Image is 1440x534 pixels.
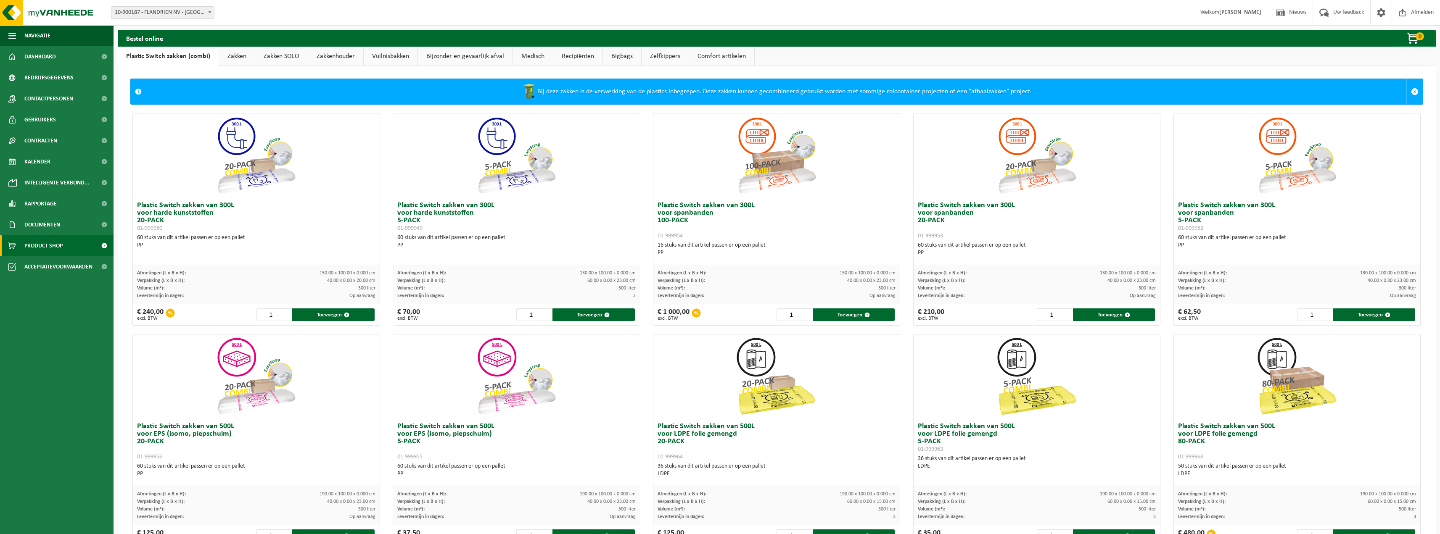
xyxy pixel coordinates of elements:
div: 60 stuks van dit artikel passen er op een pallet [137,234,375,249]
div: € 210,00 [918,308,944,321]
div: 60 stuks van dit artikel passen er op een pallet [918,242,1156,257]
h3: Plastic Switch zakken van 300L voor spanbanden 5-PACK [1178,202,1416,232]
span: 0 [1416,32,1424,40]
div: PP [397,470,635,478]
span: Afmetingen (L x B x H): [137,271,186,276]
span: Afmetingen (L x B x H): [137,492,186,497]
span: 40.00 x 0.00 x 23.00 cm [847,278,896,283]
a: Recipiënten [553,47,602,66]
span: 10-900187 - FLANDRIEN NV - WERVIK [111,6,214,19]
span: Afmetingen (L x B x H): [918,271,967,276]
span: 190.00 x 100.00 x 0.000 cm [1360,492,1416,497]
span: Afmetingen (L x B x H): [1178,271,1227,276]
img: WB-0240-HPE-GN-50.png [521,83,537,100]
span: 40.00 x 0.00 x 23.00 cm [1368,278,1416,283]
span: Verpakking (L x B x H): [397,499,445,504]
span: excl. BTW [137,316,164,321]
span: Levertermijn in dagen: [658,514,704,519]
span: Levertermijn in dagen: [918,293,964,298]
span: 60.00 x 0.00 x 23.00 cm [587,278,636,283]
div: 16 stuks van dit artikel passen er op een pallet [658,242,896,257]
span: Volume (m³): [1178,507,1205,512]
div: 50 stuks van dit artikel passen er op een pallet [1178,463,1416,478]
span: 3 [633,293,636,298]
div: € 62,50 [1178,308,1201,321]
span: 130.00 x 100.00 x 0.000 cm [320,271,375,276]
span: Volume (m³): [397,286,425,291]
span: Rapportage [24,193,57,214]
span: Afmetingen (L x B x H): [658,271,706,276]
span: Product Shop [24,235,63,256]
div: LDPE [1178,470,1416,478]
input: 1 [516,308,552,321]
span: 500 liter [1139,507,1156,512]
a: Zelfkippers [642,47,689,66]
span: Op aanvraag [1390,293,1416,298]
a: Sluit melding [1406,79,1423,104]
div: 60 stuks van dit artikel passen er op een pallet [397,234,635,249]
img: 01-999954 [735,113,819,197]
a: Medisch [513,47,553,66]
div: 36 stuks van dit artikel passen er op een pallet [658,463,896,478]
span: 500 liter [358,507,375,512]
span: Volume (m³): [397,507,425,512]
div: PP [1178,242,1416,249]
span: 300 liter [1399,286,1416,291]
h3: Plastic Switch zakken van 300L voor spanbanden 100-PACK [658,202,896,239]
img: 01-999956 [214,334,298,418]
span: 300 liter [1139,286,1156,291]
div: LDPE [658,470,896,478]
span: Afmetingen (L x B x H): [1178,492,1227,497]
span: 300 liter [618,286,636,291]
span: 190.00 x 100.00 x 0.000 cm [1100,492,1156,497]
span: Verpakking (L x B x H): [918,499,965,504]
span: 500 liter [1399,507,1416,512]
img: 01-999968 [1255,334,1339,418]
input: 1 [1037,308,1072,321]
span: Navigatie [24,25,50,46]
span: Volume (m³): [137,286,164,291]
img: 01-999964 [735,334,819,418]
img: 01-999955 [474,334,558,418]
span: 01-999964 [658,454,683,460]
span: Verpakking (L x B x H): [1178,499,1226,504]
a: Zakkenhouder [308,47,363,66]
span: 500 liter [618,507,636,512]
span: 190.00 x 100.00 x 0.000 cm [320,492,375,497]
span: Bedrijfsgegevens [24,67,74,88]
div: PP [137,242,375,249]
div: LDPE [918,463,1156,470]
span: 01-999955 [397,454,423,460]
span: 01-999963 [918,446,943,452]
span: 300 liter [358,286,375,291]
div: 60 stuks van dit artikel passen er op een pallet [397,463,635,478]
span: Volume (m³): [1178,286,1205,291]
span: 01-999968 [1178,454,1203,460]
span: Afmetingen (L x B x H): [658,492,706,497]
h3: Plastic Switch zakken van 500L voor EPS (isomo, piepschuim) 5-PACK [397,423,635,460]
span: excl. BTW [918,316,944,321]
img: 01-999949 [474,113,558,197]
h3: Plastic Switch zakken van 300L voor spanbanden 20-PACK [918,202,1156,239]
span: 130.00 x 100.00 x 0.000 cm [1100,271,1156,276]
span: 130.00 x 100.00 x 0.000 cm [580,271,636,276]
button: 0 [1393,30,1435,47]
span: Contracten [24,130,57,151]
span: 01-999949 [397,225,423,231]
span: Documenten [24,214,60,235]
span: Volume (m³): [137,507,164,512]
span: Volume (m³): [918,286,945,291]
img: 01-999952 [1255,113,1339,197]
span: 01-999952 [1178,225,1203,231]
h3: Plastic Switch zakken van 300L voor harde kunststoffen 20-PACK [137,202,375,232]
span: Op aanvraag [349,293,375,298]
span: 3 [1414,514,1416,519]
div: 36 stuks van dit artikel passen er op een pallet [918,455,1156,470]
span: Levertermijn in dagen: [137,293,184,298]
span: Levertermijn in dagen: [397,514,444,519]
span: Verpakking (L x B x H): [658,278,705,283]
span: 01-999954 [658,233,683,239]
a: Bigbags [603,47,641,66]
strong: [PERSON_NAME] [1219,9,1261,16]
a: Zakken [219,47,255,66]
